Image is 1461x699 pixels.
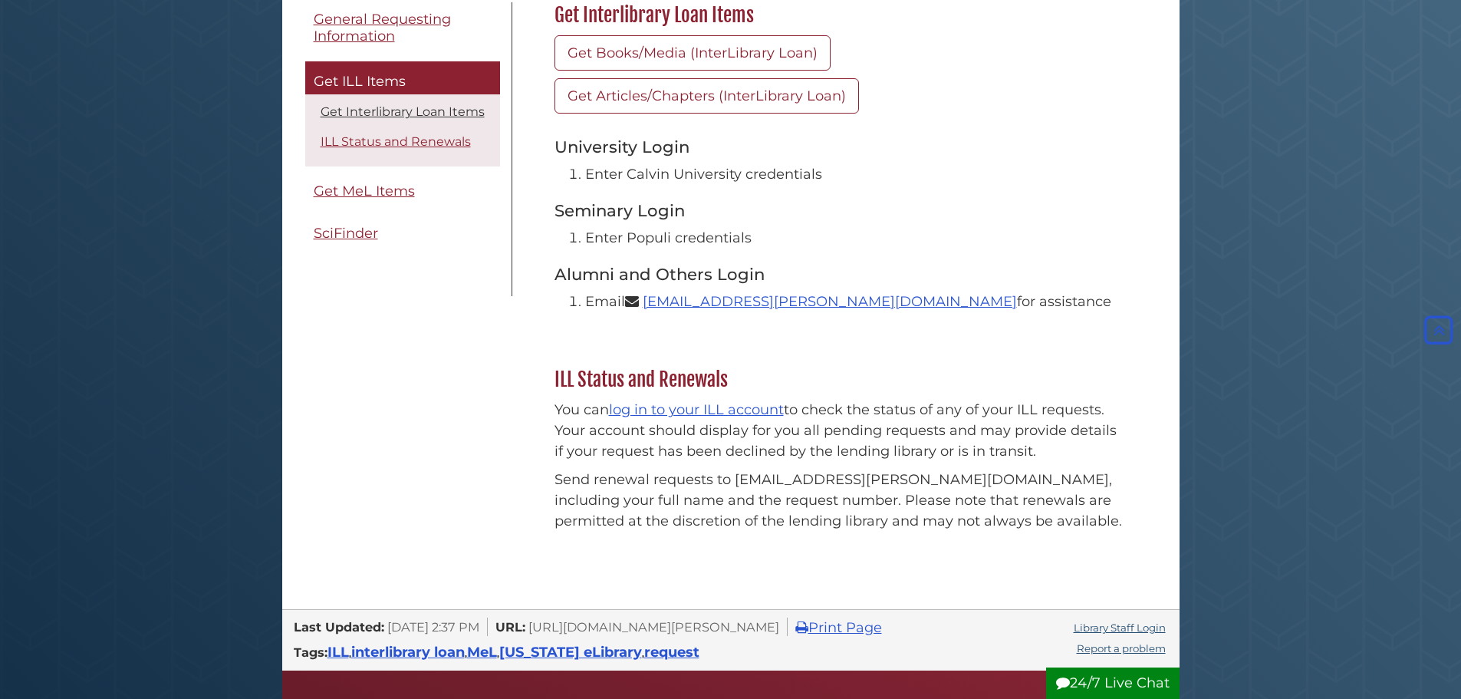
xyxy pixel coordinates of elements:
[554,200,1126,220] h3: Seminary Login
[327,648,699,659] span: , , , ,
[554,137,1126,157] h3: University Login
[314,11,451,45] span: General Requesting Information
[314,183,415,199] span: Get MeL Items
[305,61,500,95] a: Get ILL Items
[327,644,349,661] a: ILL
[305,2,500,259] div: Guide Pages
[528,619,779,635] span: [URL][DOMAIN_NAME][PERSON_NAME]
[1077,642,1166,654] a: Report a problem
[643,293,1017,310] a: [EMAIL_ADDRESS][PERSON_NAME][DOMAIN_NAME]
[795,619,882,636] a: Print Page
[305,216,500,251] a: SciFinder
[554,470,1126,532] p: Send renewal requests to [EMAIL_ADDRESS][PERSON_NAME][DOMAIN_NAME], including your full name and ...
[321,134,471,149] a: ILL Status and Renewals
[314,73,406,90] span: Get ILL Items
[585,292,1126,312] li: Email for assistance
[554,400,1126,462] p: You can to check the status of any of your ILL requests. Your account should display for you all ...
[554,78,859,114] a: Get Articles/Chapters (InterLibrary Loan)
[547,368,1134,392] h2: ILL Status and Renewals
[305,2,500,54] a: General Requesting Information
[795,621,808,635] i: Print Page
[1420,321,1457,338] a: Back to Top
[547,3,1134,28] h2: Get Interlibrary Loan Items
[495,619,525,635] span: URL:
[499,644,642,661] a: [US_STATE] eLibrary
[351,644,465,661] a: interlibrary loan
[305,174,500,209] a: Get MeL Items
[294,619,384,635] span: Last Updated:
[321,104,485,119] a: Get Interlibrary Loan Items
[467,644,497,661] a: MeL
[314,225,378,242] span: SciFinder
[609,401,784,418] a: log in to your ILL account
[1046,668,1180,699] button: 24/7 Live Chat
[294,645,327,660] span: Tags:
[554,35,831,71] a: Get Books/Media (InterLibrary Loan)
[554,264,1126,284] h3: Alumni and Others Login
[585,164,1126,185] li: Enter Calvin University credentials
[1074,622,1166,634] a: Library Staff Login
[644,644,699,661] a: request
[387,619,479,635] span: [DATE] 2:37 PM
[585,228,1126,249] li: Enter Populi credentials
